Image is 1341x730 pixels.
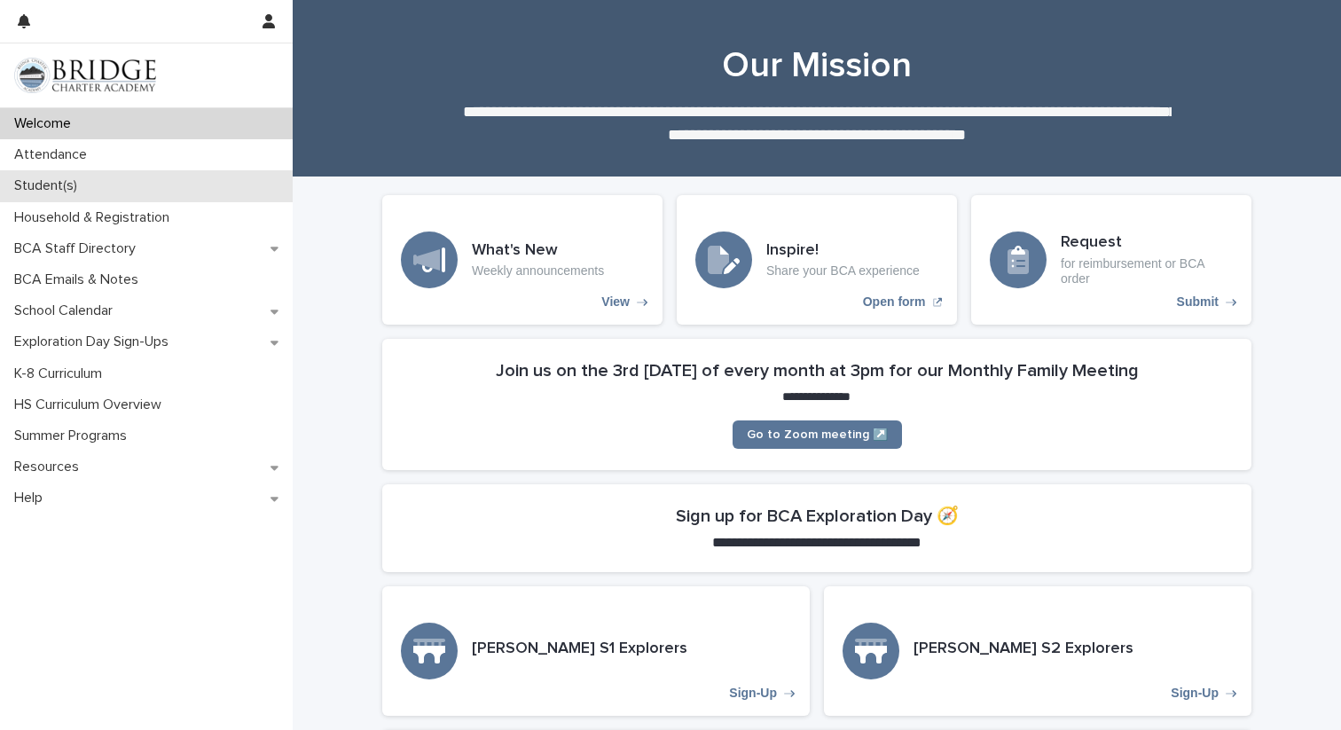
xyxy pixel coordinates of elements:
[382,44,1251,87] h1: Our Mission
[7,177,91,194] p: Student(s)
[747,428,888,441] span: Go to Zoom meeting ↗️
[971,195,1251,325] a: Submit
[863,294,926,310] p: Open form
[382,195,663,325] a: View
[472,241,604,261] h3: What's New
[472,263,604,279] p: Weekly announcements
[914,640,1133,659] h3: [PERSON_NAME] S2 Explorers
[1177,294,1219,310] p: Submit
[1061,233,1233,253] h3: Request
[824,586,1251,716] a: Sign-Up
[7,365,116,382] p: K-8 Curriculum
[7,396,176,413] p: HS Curriculum Overview
[766,263,920,279] p: Share your BCA experience
[14,58,156,93] img: V1C1m3IdTEidaUdm9Hs0
[7,115,85,132] p: Welcome
[766,241,920,261] h3: Inspire!
[1061,256,1233,287] p: for reimbursement or BCA order
[677,195,957,325] a: Open form
[496,360,1139,381] h2: Join us on the 3rd [DATE] of every month at 3pm for our Monthly Family Meeting
[7,459,93,475] p: Resources
[7,240,150,257] p: BCA Staff Directory
[7,334,183,350] p: Exploration Day Sign-Ups
[729,686,777,701] p: Sign-Up
[472,640,687,659] h3: [PERSON_NAME] S1 Explorers
[7,271,153,288] p: BCA Emails & Notes
[7,146,101,163] p: Attendance
[382,586,810,716] a: Sign-Up
[7,209,184,226] p: Household & Registration
[1171,686,1219,701] p: Sign-Up
[601,294,630,310] p: View
[7,302,127,319] p: School Calendar
[7,490,57,506] p: Help
[676,506,959,527] h2: Sign up for BCA Exploration Day 🧭
[7,428,141,444] p: Summer Programs
[733,420,902,449] a: Go to Zoom meeting ↗️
